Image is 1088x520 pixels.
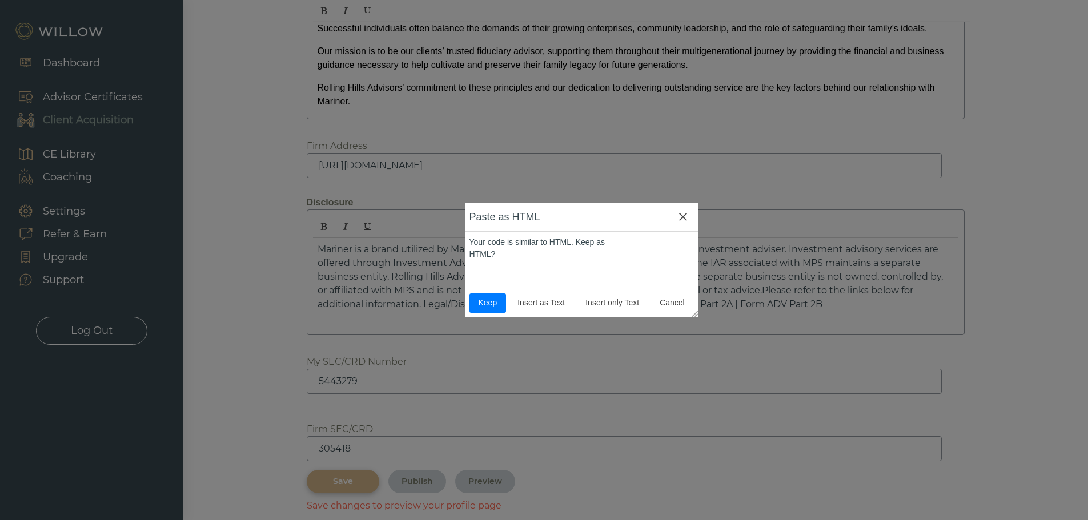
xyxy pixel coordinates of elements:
span: Insert only Text [581,297,644,309]
span: Cancel [655,297,689,309]
button: Insert as Text [508,293,574,313]
button: Keep [469,293,507,313]
div: Your code is similar to HTML. Keep as HTML? [469,236,632,260]
span: Keep [474,297,502,309]
button: Insert only Text [576,293,648,313]
span: Insert as Text [513,297,569,309]
button: Cancel [651,293,694,313]
div: Paste as HTML [465,203,545,231]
